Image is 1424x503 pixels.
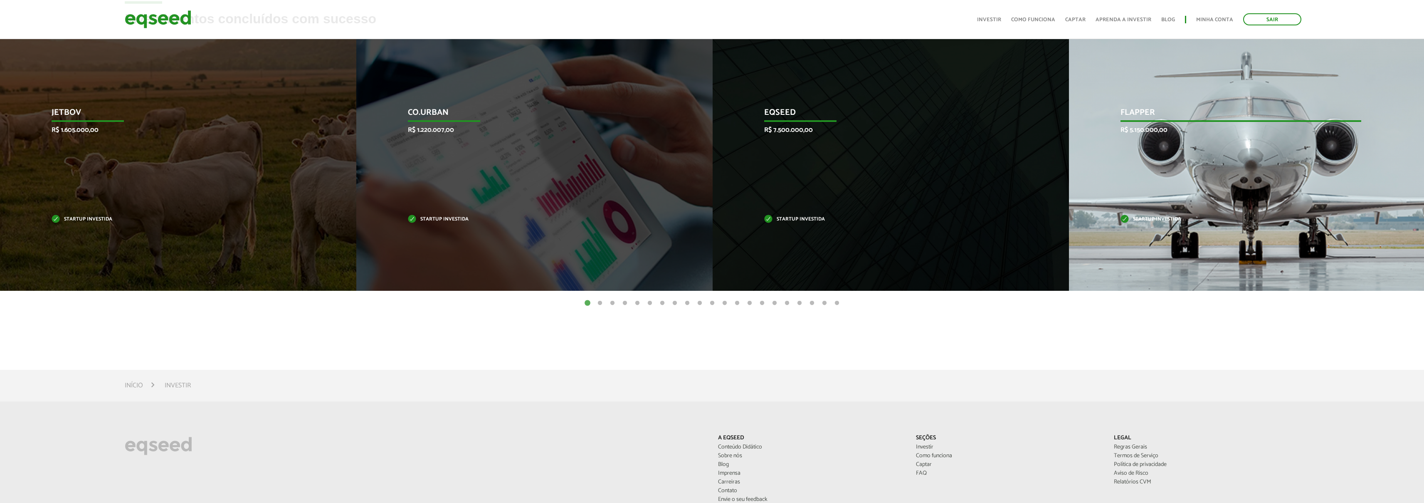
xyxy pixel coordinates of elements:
button: 9 of 21 [683,299,691,307]
img: EqSeed Logo [125,435,192,457]
p: Startup investida [1120,217,1361,222]
p: EqSeed [764,108,1005,122]
button: 18 of 21 [795,299,804,307]
a: Captar [916,462,1101,468]
button: 7 of 21 [658,299,666,307]
p: Co.Urban [408,108,649,122]
button: 15 of 21 [758,299,766,307]
a: Envie o seu feedback [718,497,903,503]
p: Flapper [1120,108,1361,122]
a: Aviso de Risco [1114,471,1299,476]
button: 21 of 21 [833,299,841,307]
button: 8 of 21 [671,299,679,307]
a: Conteúdo Didático [718,444,903,450]
p: Seções [916,435,1101,442]
a: FAQ [916,471,1101,476]
a: Sair [1243,13,1301,25]
button: 13 of 21 [733,299,741,307]
a: Contato [718,488,903,494]
a: Relatórios CVM [1114,479,1299,485]
p: R$ 1.220.007,00 [408,126,649,134]
button: 2 of 21 [596,299,604,307]
p: R$ 5.150.000,00 [1120,126,1361,134]
a: Investir [916,444,1101,450]
p: A EqSeed [718,435,903,442]
a: Como funciona [1011,17,1055,22]
button: 10 of 21 [696,299,704,307]
button: 17 of 21 [783,299,791,307]
button: 19 of 21 [808,299,816,307]
a: Como funciona [916,453,1101,459]
img: EqSeed [125,8,191,30]
button: 3 of 21 [608,299,617,307]
a: Carreiras [718,479,903,485]
a: Aprenda a investir [1096,17,1151,22]
a: Investir [977,17,1001,22]
p: Startup investida [764,217,1005,222]
p: R$ 7.500.000,00 [764,126,1005,134]
a: Minha conta [1196,17,1233,22]
button: 6 of 21 [646,299,654,307]
a: Sobre nós [718,453,903,459]
a: Política de privacidade [1114,462,1299,468]
p: JetBov [52,108,292,122]
a: Blog [718,462,903,468]
a: Início [125,382,143,389]
a: Imprensa [718,471,903,476]
button: 1 of 21 [583,299,592,307]
p: Startup investida [408,217,649,222]
a: Termos de Serviço [1114,453,1299,459]
button: 16 of 21 [770,299,779,307]
p: Legal [1114,435,1299,442]
button: 12 of 21 [721,299,729,307]
a: Regras Gerais [1114,444,1299,450]
p: Startup investida [52,217,292,222]
p: R$ 1.605.000,00 [52,126,292,134]
button: 20 of 21 [820,299,829,307]
button: 5 of 21 [633,299,642,307]
button: 14 of 21 [745,299,754,307]
button: 4 of 21 [621,299,629,307]
li: Investir [165,380,191,391]
a: Blog [1161,17,1175,22]
button: 11 of 21 [708,299,716,307]
a: Captar [1065,17,1086,22]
